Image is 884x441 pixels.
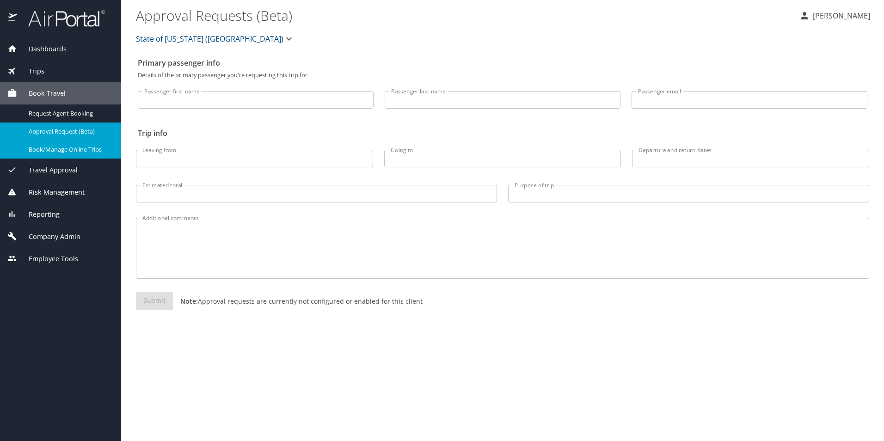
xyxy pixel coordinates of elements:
[136,1,792,30] h1: Approval Requests (Beta)
[17,187,85,197] span: Risk Management
[138,72,867,78] p: Details of the primary passenger you're requesting this trip for
[180,297,198,306] strong: Note:
[29,127,110,136] span: Approval Request (Beta)
[17,88,66,98] span: Book Travel
[138,126,867,141] h2: Trip info
[17,165,78,175] span: Travel Approval
[810,10,870,21] p: [PERSON_NAME]
[795,7,874,24] button: [PERSON_NAME]
[17,44,67,54] span: Dashboards
[132,30,298,48] button: State of [US_STATE] ([GEOGRAPHIC_DATA])
[29,109,110,118] span: Request Agent Booking
[17,232,80,242] span: Company Admin
[138,55,867,70] h2: Primary passenger info
[173,296,423,306] p: Approval requests are currently not configured or enabled for this client
[8,9,18,27] img: icon-airportal.png
[136,32,283,45] span: State of [US_STATE] ([GEOGRAPHIC_DATA])
[17,66,44,76] span: Trips
[18,9,105,27] img: airportal-logo.png
[17,254,78,264] span: Employee Tools
[29,145,110,154] span: Book/Manage Online Trips
[17,209,60,220] span: Reporting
